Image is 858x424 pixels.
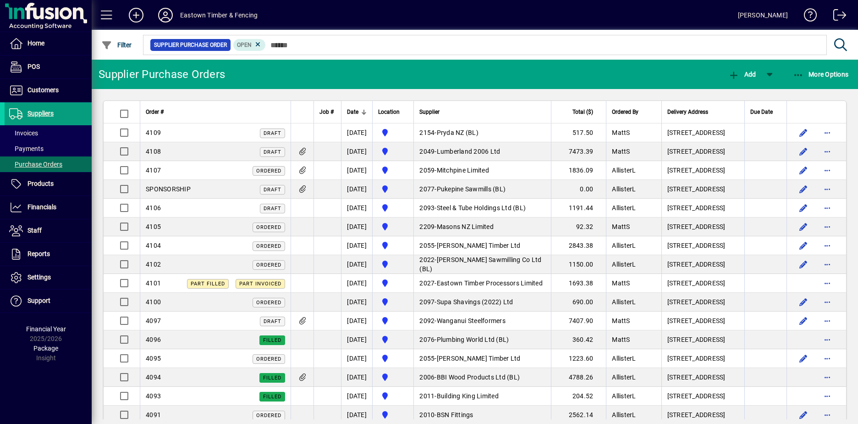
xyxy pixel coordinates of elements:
span: Customers [27,86,59,94]
div: Due Date [750,107,781,117]
a: Knowledge Base [797,2,817,32]
span: 4104 [146,242,161,249]
td: [DATE] [341,274,372,293]
a: Staff [5,219,92,242]
button: More options [820,219,835,234]
span: 2092 [419,317,434,324]
span: 2093 [419,204,434,212]
span: Payments [9,145,44,152]
span: Ordered [256,356,281,362]
span: 2055 [419,355,434,362]
span: AllisterL [612,374,636,381]
td: [DATE] [341,330,372,349]
span: More Options [793,71,849,78]
td: [DATE] [341,142,372,161]
button: Edit [796,295,811,309]
a: Financials [5,196,92,219]
span: 4093 [146,392,161,400]
span: 4096 [146,336,161,343]
td: [DATE] [341,180,372,199]
button: More options [820,389,835,403]
span: AllisterL [612,392,636,400]
span: MattS [612,223,630,230]
span: Invoices [9,129,38,137]
span: Staff [27,227,42,234]
span: AllisterL [612,261,636,268]
button: More options [820,257,835,272]
button: Add [121,7,151,23]
span: 4094 [146,374,161,381]
td: [STREET_ADDRESS] [661,218,744,236]
div: Eastown Timber & Fencing [180,8,258,22]
td: - [413,387,551,406]
td: [STREET_ADDRESS] [661,236,744,255]
td: [DATE] [341,368,372,387]
span: 4109 [146,129,161,136]
td: 4788.26 [551,368,606,387]
td: [STREET_ADDRESS] [661,387,744,406]
button: Add [726,66,758,83]
span: Supplier Purchase Order [154,40,227,50]
span: Eastown Timber Processors Limited [437,279,543,287]
span: 4091 [146,411,161,418]
span: Order # [146,107,164,117]
span: AllisterL [612,242,636,249]
span: Add [728,71,756,78]
span: Draft [264,206,281,212]
span: [PERSON_NAME] Sawmilling Co Ltd (BL) [419,256,541,273]
span: Holyoake St [378,315,408,326]
a: Products [5,173,92,195]
span: Suppliers [27,110,54,117]
span: Holyoake St [378,240,408,251]
span: Ordered [256,262,281,268]
td: [DATE] [341,218,372,236]
td: - [413,123,551,142]
span: 2059 [419,167,434,174]
a: Customers [5,79,92,102]
span: MattS [612,336,630,343]
span: Part Filled [191,281,225,287]
td: 690.00 [551,293,606,312]
button: More options [820,182,835,196]
button: Edit [796,201,811,215]
td: 1836.09 [551,161,606,180]
span: Ordered [256,413,281,418]
button: Edit [796,163,811,178]
span: Draft [264,318,281,324]
td: - [413,255,551,274]
span: 2209 [419,223,434,230]
span: Ordered By [612,107,638,117]
div: Supplier Purchase Orders [99,67,225,82]
button: More Options [791,66,851,83]
span: 2055 [419,242,434,249]
button: Edit [796,144,811,159]
span: MattS [612,317,630,324]
span: AllisterL [612,204,636,212]
td: [STREET_ADDRESS] [661,349,744,368]
span: AllisterL [612,411,636,418]
span: AllisterL [612,355,636,362]
span: 2097 [419,298,434,306]
td: [STREET_ADDRESS] [661,123,744,142]
a: Settings [5,266,92,289]
span: MattS [612,148,630,155]
td: - [413,161,551,180]
span: Holyoake St [378,334,408,345]
button: More options [820,370,835,385]
span: 4095 [146,355,161,362]
td: - [413,142,551,161]
span: Steel & Tube Holdings Ltd (BL) [437,204,526,212]
span: Financials [27,203,56,211]
span: Holyoake St [378,146,408,157]
td: 2843.38 [551,236,606,255]
button: More options [820,332,835,347]
span: [PERSON_NAME] Timber Ltd [437,242,521,249]
span: 4100 [146,298,161,306]
span: Filter [101,41,132,49]
td: - [413,349,551,368]
td: [STREET_ADDRESS] [661,161,744,180]
span: Holyoake St [378,184,408,195]
span: Holyoake St [378,409,408,420]
td: - [413,199,551,218]
button: More options [820,201,835,215]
